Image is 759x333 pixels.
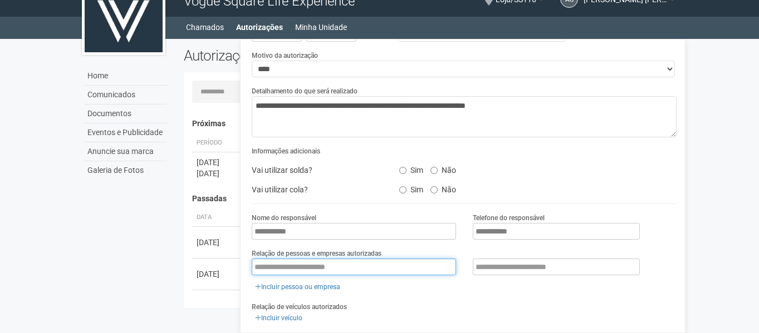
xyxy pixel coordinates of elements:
[252,213,316,223] label: Nome do responsável
[197,269,238,280] div: [DATE]
[430,181,456,195] label: Não
[197,237,238,248] div: [DATE]
[186,19,224,35] a: Chamados
[192,195,669,203] h4: Passadas
[252,248,381,259] label: Relação de pessoas e empresas autorizadas
[85,161,167,180] a: Galeria de Fotos
[243,162,390,178] div: Vai utilizar solda?
[85,67,167,86] a: Home
[252,146,320,156] label: Informações adicionais
[430,167,438,174] input: Não
[252,86,358,96] label: Detalhamento do que será realizado
[192,208,242,227] th: Data
[252,281,344,293] a: Incluir pessoa ou empresa
[236,19,283,35] a: Autorizações
[197,168,238,179] div: [DATE]
[192,134,242,152] th: Período
[85,105,167,123] a: Documentos
[399,181,423,195] label: Sim
[85,123,167,142] a: Eventos e Publicidade
[295,19,347,35] a: Minha Unidade
[430,162,456,175] label: Não
[399,162,423,175] label: Sim
[85,86,167,105] a: Comunicados
[85,142,167,161] a: Anuncie sua marca
[243,181,390,198] div: Vai utilizar cola?
[399,167,407,174] input: Sim
[473,213,545,223] label: Telefone do responsável
[399,186,407,193] input: Sim
[252,51,318,61] label: Motivo da autorização
[197,157,238,168] div: [DATE]
[430,186,438,193] input: Não
[184,47,422,64] h2: Autorizações
[252,312,306,324] a: Incluir veículo
[252,302,347,312] label: Relação de veículos autorizados
[192,120,669,128] h4: Próximas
